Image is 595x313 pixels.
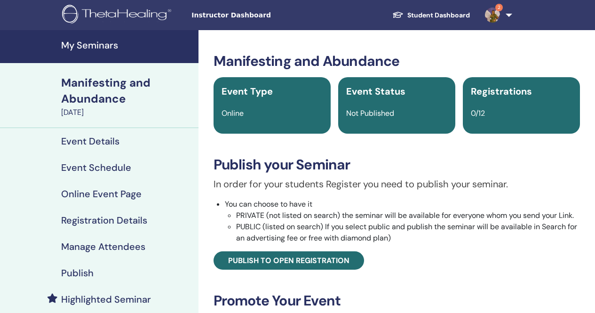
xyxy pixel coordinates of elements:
[471,85,532,97] span: Registrations
[346,85,405,97] span: Event Status
[225,199,580,244] li: You can choose to have it
[61,162,131,173] h4: Event Schedule
[392,11,404,19] img: graduation-cap-white.svg
[61,136,119,147] h4: Event Details
[385,7,477,24] a: Student Dashboard
[346,108,394,118] span: Not Published
[61,107,193,118] div: [DATE]
[61,215,147,226] h4: Registration Details
[61,188,142,200] h4: Online Event Page
[214,53,580,70] h3: Manifesting and Abundance
[485,8,500,23] img: default.jpg
[62,5,175,26] img: logo.png
[236,221,580,244] li: PUBLIC (listed on search) If you select public and publish the seminar will be available in Searc...
[191,10,333,20] span: Instructor Dashboard
[495,4,503,11] span: 2
[214,177,580,191] p: In order for your students Register you need to publish your seminar.
[61,241,145,252] h4: Manage Attendees
[214,292,580,309] h3: Promote Your Event
[236,210,580,221] li: PRIVATE (not listed on search) the seminar will be available for everyone whom you send your Link.
[228,256,349,265] span: Publish to open registration
[471,108,485,118] span: 0/12
[214,251,364,270] a: Publish to open registration
[61,294,151,305] h4: Highlighted Seminar
[61,267,94,279] h4: Publish
[214,156,580,173] h3: Publish your Seminar
[61,40,193,51] h4: My Seminars
[222,108,244,118] span: Online
[61,75,193,107] div: Manifesting and Abundance
[222,85,273,97] span: Event Type
[56,75,198,118] a: Manifesting and Abundance[DATE]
